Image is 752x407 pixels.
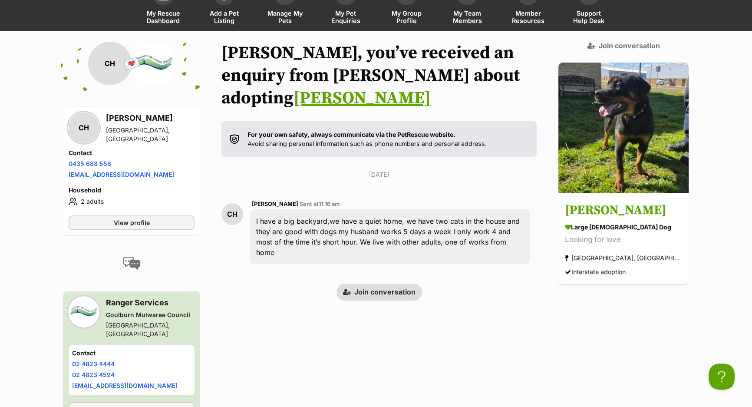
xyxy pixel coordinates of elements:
[106,297,195,309] h3: Ranger Services
[69,149,195,157] h4: Contact
[565,201,682,221] h3: [PERSON_NAME]
[558,63,689,193] img: Maggie
[326,10,365,24] span: My Pet Enquiries
[72,371,115,378] a: 02 4823 4594
[565,252,682,264] div: [GEOGRAPHIC_DATA], [GEOGRAPHIC_DATA]
[106,126,195,143] div: [GEOGRAPHIC_DATA], [GEOGRAPHIC_DATA]
[221,170,537,179] p: [DATE]
[319,201,340,207] span: 11:16 am
[69,196,195,207] li: 2 adults
[69,113,99,143] div: CH
[247,130,486,149] p: Avoid sharing personal information such as phone numbers and personal address.
[387,10,426,24] span: My Group Profile
[69,297,99,327] img: Goulburn Mulwaree Council profile pic
[123,257,140,270] img: conversation-icon-4a6f8262b818ee0b60e3300018af0b2d0b884aa5de6e9bcb8d3d4eeb1a70a7c4.svg
[144,10,183,24] span: My Rescue Dashboard
[69,186,195,195] h4: Household
[508,10,548,24] span: Member Resources
[69,160,111,167] a: 0435 688 558
[88,42,132,85] div: CH
[565,266,626,278] div: Interstate adoption
[204,10,244,24] span: Add a Pet Listing
[250,209,530,264] div: I have a big backyard,we have a quiet home, we have two cats in the house and they are good with ...
[448,10,487,24] span: My Team Members
[132,42,175,85] img: Goulburn Mulwaree Council profile pic
[69,171,174,178] a: [EMAIL_ADDRESS][DOMAIN_NAME]
[265,10,304,24] span: Manage My Pets
[247,131,455,138] strong: For your own safety, always communicate via the PetRescue website.
[587,42,660,50] a: Join conversation
[558,195,689,285] a: [PERSON_NAME] large [DEMOGRAPHIC_DATA] Dog Looking for love [GEOGRAPHIC_DATA], [GEOGRAPHIC_DATA] ...
[106,321,195,338] div: [GEOGRAPHIC_DATA], [GEOGRAPHIC_DATA]
[565,234,682,246] div: Looking for love
[69,215,195,230] a: View profile
[114,218,150,227] span: View profile
[565,223,682,232] div: large [DEMOGRAPHIC_DATA] Dog
[221,203,243,225] div: CH
[72,349,191,357] h4: Contact
[106,311,195,319] div: Goulburn Mulwaree Council
[72,382,178,389] a: [EMAIL_ADDRESS][DOMAIN_NAME]
[294,87,430,109] a: [PERSON_NAME]
[221,42,537,109] h1: [PERSON_NAME], you’ve received an enquiry from [PERSON_NAME] about adopting
[709,364,735,390] iframe: Help Scout Beacon - Open
[72,360,115,367] a: 02 4823 4444
[336,284,422,300] a: Join conversation
[252,201,298,207] span: [PERSON_NAME]
[122,54,142,73] span: 💌
[300,201,340,207] span: Sent at
[106,112,195,124] h3: [PERSON_NAME]
[569,10,608,24] span: Support Help Desk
